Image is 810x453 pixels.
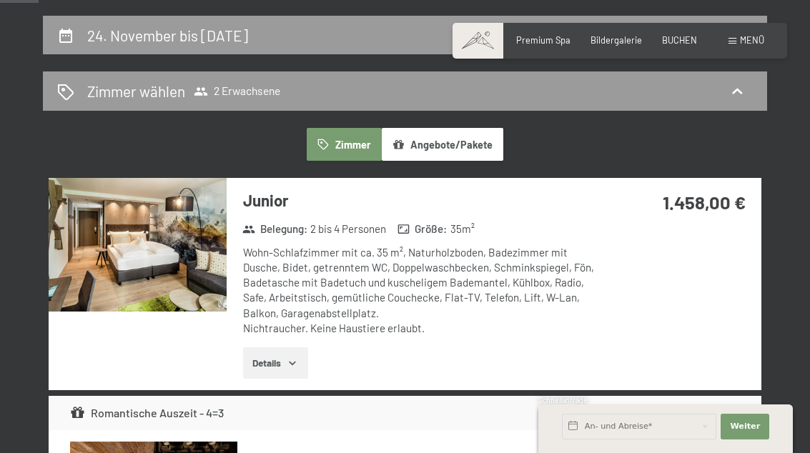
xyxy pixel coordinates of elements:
strong: 1.458,00 € [663,191,746,213]
a: Premium Spa [516,34,571,46]
button: Angebote/Pakete [382,128,503,161]
div: Romantische Auszeit - 4=3 [70,404,224,422]
a: BUCHEN [662,34,697,46]
button: Weiter [721,414,769,439]
span: Schnellanfrage [538,396,588,404]
button: Zimmer [307,128,381,161]
h3: Junior [243,189,601,211]
button: Details [243,347,308,379]
span: Weiter [730,421,760,432]
span: 35 m² [450,221,475,237]
span: 2 Erwachsene [194,84,280,99]
img: mss_renderimg.php [49,178,227,312]
h2: 24. November bis [DATE] [87,26,248,44]
div: Wohn-Schlafzimmer mit ca. 35 m², Naturholzboden, Badezimmer mit Dusche, Bidet, getrenntem WC, Dop... [243,245,601,337]
h2: Zimmer wählen [87,81,185,101]
strong: Belegung : [242,221,307,237]
a: Bildergalerie [591,34,642,46]
span: 2 bis 4 Personen [310,221,386,237]
span: Menü [740,34,764,46]
div: Romantische Auszeit - 4=31.458,00 € [49,396,761,430]
strong: Größe : [397,221,448,237]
